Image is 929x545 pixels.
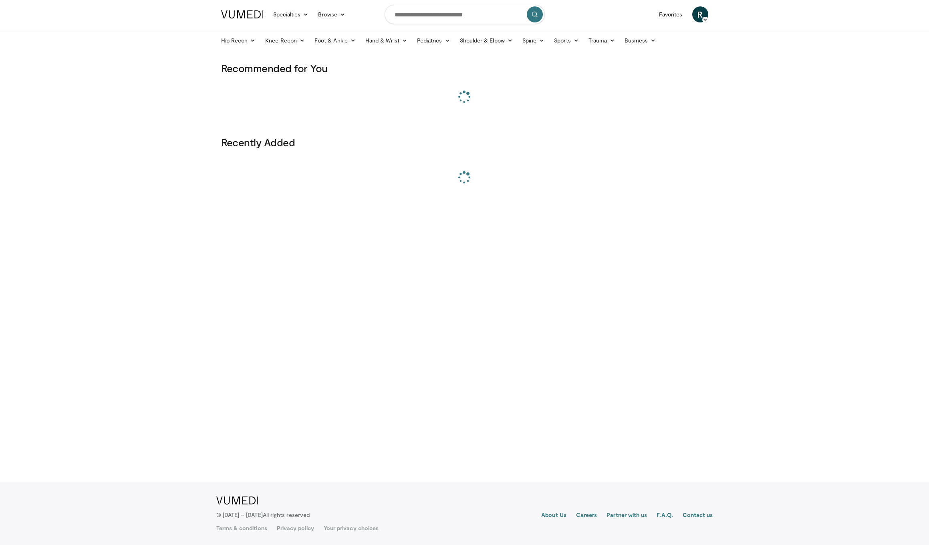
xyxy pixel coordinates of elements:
[313,6,350,22] a: Browse
[541,511,566,521] a: About Us
[361,32,412,48] a: Hand & Wrist
[584,32,620,48] a: Trauma
[216,32,261,48] a: Hip Recon
[576,511,597,521] a: Careers
[260,32,310,48] a: Knee Recon
[216,497,258,505] img: VuMedi Logo
[221,10,264,18] img: VuMedi Logo
[221,62,708,75] h3: Recommended for You
[216,524,267,532] a: Terms & conditions
[518,32,549,48] a: Spine
[607,511,647,521] a: Partner with us
[657,511,673,521] a: F.A.Q.
[620,32,661,48] a: Business
[455,32,518,48] a: Shoulder & Elbow
[654,6,687,22] a: Favorites
[324,524,379,532] a: Your privacy choices
[221,136,708,149] h3: Recently Added
[216,511,310,519] p: © [DATE] – [DATE]
[385,5,545,24] input: Search topics, interventions
[683,511,713,521] a: Contact us
[277,524,314,532] a: Privacy policy
[412,32,455,48] a: Pediatrics
[268,6,314,22] a: Specialties
[263,511,310,518] span: All rights reserved
[549,32,584,48] a: Sports
[692,6,708,22] a: R
[310,32,361,48] a: Foot & Ankle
